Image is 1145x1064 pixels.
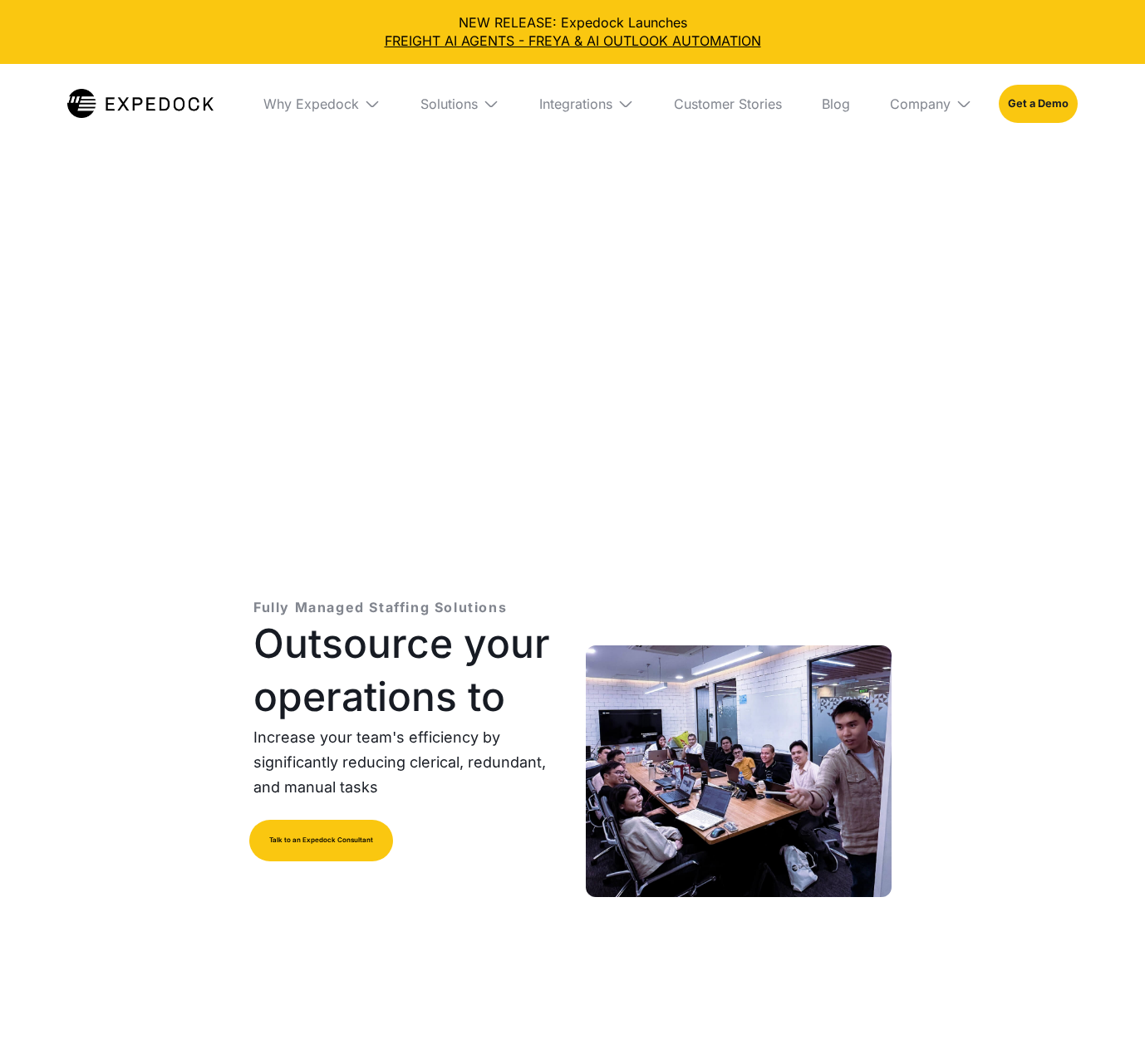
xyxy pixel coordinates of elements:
a: FREIGHT AI AGENTS - FREYA & AI OUTLOOK AUTOMATION [13,32,1132,50]
a: Talk to an Expedock Consultant [249,820,393,861]
p: Increase your team's efficiency by significantly reducing clerical, redundant, and manual tasks [253,725,559,800]
p: Fully Managed Staffing Solutions [253,597,507,617]
h1: Outsource your operations to [253,617,559,723]
div: Integrations [539,96,612,112]
div: Company [877,64,985,144]
div: Company [890,96,951,112]
a: Customer Stories [661,64,795,144]
div: Solutions [420,96,478,112]
div: Integrations [526,64,647,144]
a: Blog [808,64,863,144]
div: NEW RELEASE: Expedock Launches [13,13,1132,51]
div: Why Expedock [250,64,394,144]
a: Get a Demo [999,85,1078,123]
div: Why Expedock [263,96,359,112]
div: Solutions [407,64,513,144]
